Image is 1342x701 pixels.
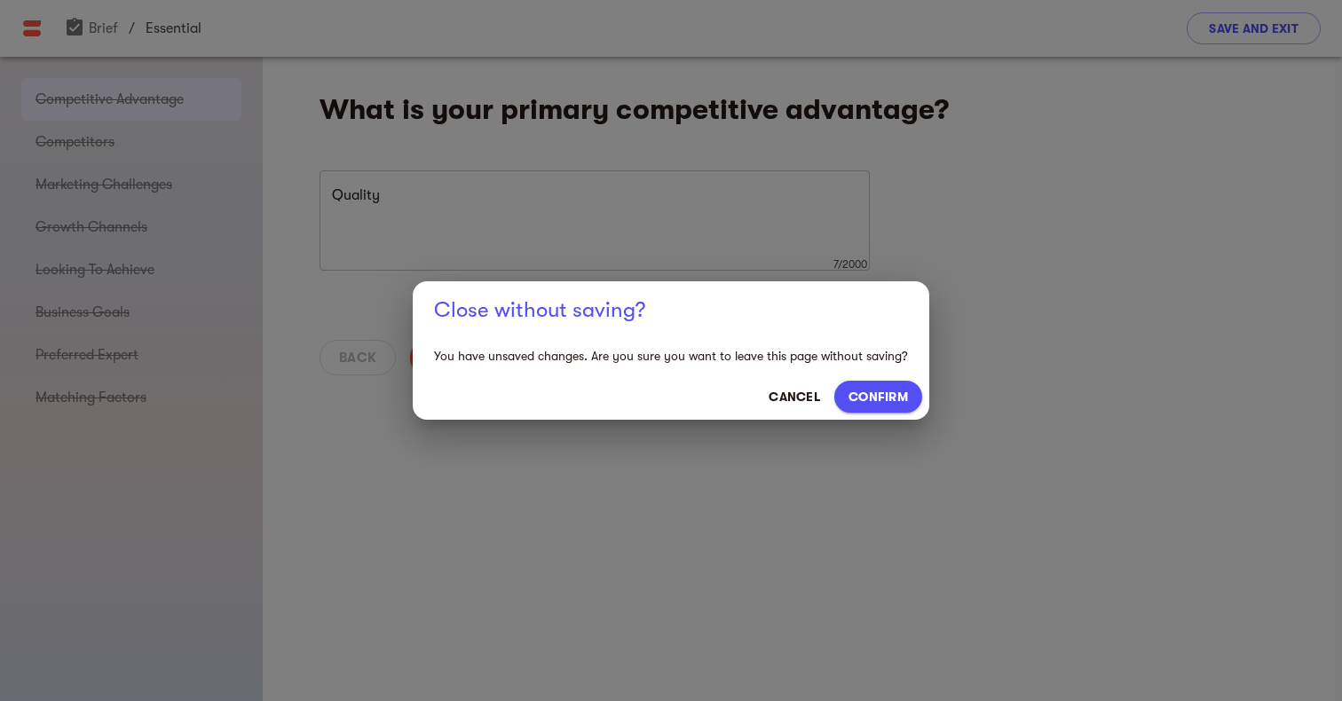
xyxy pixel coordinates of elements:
div: You have unsaved changes. Are you sure you want to leave this page without saving? [413,338,929,374]
h5: Close without saving? [434,295,908,324]
button: CONFIRM [834,381,922,413]
span: CANCEL [769,386,820,407]
button: CANCEL [762,381,827,413]
span: CONFIRM [849,386,908,407]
